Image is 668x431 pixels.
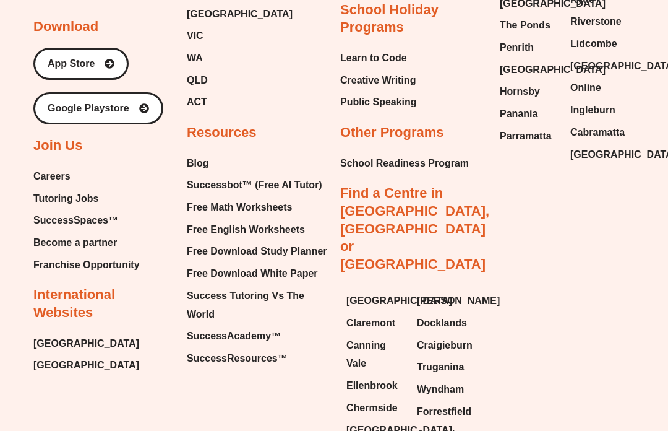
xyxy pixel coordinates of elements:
span: Learn to Code [340,49,407,67]
span: Free Download Study Planner [187,242,327,261]
a: Claremont [346,314,405,333]
span: [GEOGRAPHIC_DATA] [500,61,606,79]
a: [GEOGRAPHIC_DATA] [570,146,628,164]
span: Ellenbrook [346,377,398,395]
span: Chermside [346,399,398,417]
a: Blog [187,154,328,173]
span: Successbot™ (Free AI Tutor) [187,176,322,194]
span: Blog [187,154,209,173]
span: Ingleburn [570,101,615,120]
a: [GEOGRAPHIC_DATA] [187,5,293,24]
a: Lidcombe [570,35,628,53]
a: School Readiness Program [340,154,469,173]
a: ACT [187,93,293,111]
span: Lidcombe [570,35,617,53]
a: Ellenbrook [346,377,405,395]
span: SuccessSpaces™ [33,211,118,230]
a: Successbot™ (Free AI Tutor) [187,176,328,194]
h2: School Holiday Programs [340,1,481,37]
span: Hornsby [500,82,540,101]
a: WA [187,49,293,67]
a: VIC [187,27,293,45]
span: Tutoring Jobs [33,189,98,208]
a: Panania [500,105,558,123]
a: [GEOGRAPHIC_DATA] [500,61,558,79]
span: Docklands [417,314,467,333]
a: Free Download Study Planner [187,242,328,261]
a: Hornsby [500,82,558,101]
a: [PERSON_NAME] [417,292,475,310]
a: SuccessResources™ [187,349,328,368]
a: Find a Centre in [GEOGRAPHIC_DATA], [GEOGRAPHIC_DATA] or [GEOGRAPHIC_DATA] [340,185,489,271]
a: Google Playstore [33,92,163,124]
span: WA [187,49,203,67]
span: Claremont [346,314,395,333]
a: The Ponds [500,16,558,35]
span: Truganina [417,358,464,377]
a: [GEOGRAPHIC_DATA] [33,334,139,353]
a: Careers [33,167,140,186]
span: VIC [187,27,203,45]
span: Google Playstore [48,103,129,113]
a: SuccessSpaces™ [33,211,140,230]
span: Online [570,79,601,97]
span: Craigieburn [417,336,473,355]
a: [GEOGRAPHIC_DATA] [570,57,628,76]
h2: Download [33,18,98,36]
span: SuccessResources™ [187,349,288,368]
iframe: Chat Widget [456,291,668,431]
span: Creative Writing [340,71,416,90]
a: Docklands [417,314,475,333]
span: Riverstone [570,12,622,31]
a: Franchise Opportunity [33,256,140,274]
span: Forrestfield [417,403,471,421]
a: Craigieburn [417,336,475,355]
span: ACT [187,93,207,111]
span: Wyndham [417,380,464,399]
a: Learn to Code [340,49,417,67]
a: [GEOGRAPHIC_DATA] [33,356,139,375]
a: Free Math Worksheets [187,198,328,217]
a: Free English Worksheets [187,220,328,239]
span: [PERSON_NAME] [417,292,500,310]
a: Wyndham [417,380,475,399]
a: App Store [33,48,129,80]
span: Public Speaking [340,93,417,111]
a: Cabramatta [570,123,628,142]
h2: International Websites [33,286,174,321]
span: Careers [33,167,71,186]
a: Free Download White Paper [187,264,328,283]
span: Parramatta [500,127,552,146]
h2: Join Us [33,137,82,155]
span: Free Math Worksheets [187,198,292,217]
span: Free English Worksheets [187,220,305,239]
span: Free Download White Paper [187,264,318,283]
a: SuccessAcademy™ [187,327,328,346]
a: Canning Vale [346,336,405,373]
span: The Ponds [500,16,550,35]
a: Parramatta [500,127,558,146]
a: Riverstone [570,12,628,31]
h2: Other Programs [340,124,444,142]
span: SuccessAcademy™ [187,327,281,346]
a: Tutoring Jobs [33,189,140,208]
a: Penrith [500,38,558,57]
a: Forrestfield [417,403,475,421]
a: Success Tutoring Vs The World [187,287,328,323]
a: QLD [187,71,293,90]
a: Truganina [417,358,475,377]
span: QLD [187,71,208,90]
a: Chermside [346,399,405,417]
a: Online [570,79,628,97]
a: Become a partner [33,233,140,252]
span: App Store [48,59,95,69]
h2: Resources [187,124,257,142]
span: Cabramatta [570,123,625,142]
